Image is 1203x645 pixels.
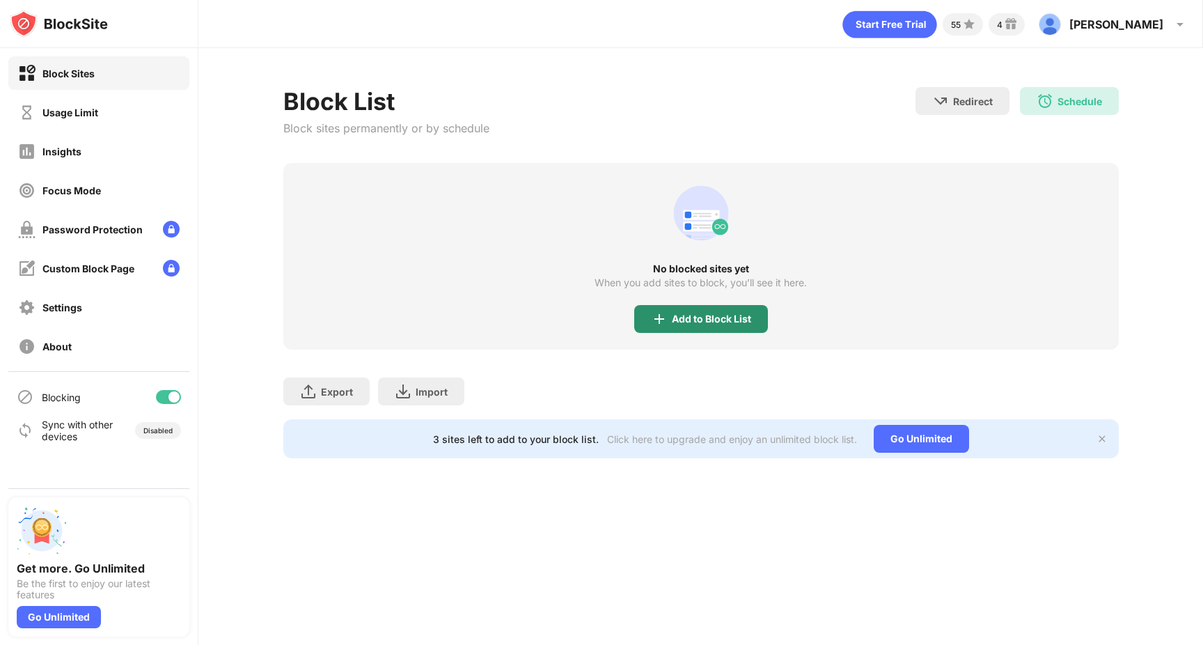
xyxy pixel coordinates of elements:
div: Focus Mode [42,185,101,196]
div: Get more. Go Unlimited [17,561,181,575]
div: About [42,341,72,352]
div: Password Protection [42,224,143,235]
img: lock-menu.svg [163,260,180,277]
div: No blocked sites yet [283,263,1119,274]
div: When you add sites to block, you’ll see it here. [595,277,807,288]
img: password-protection-off.svg [18,221,36,238]
img: focus-off.svg [18,182,36,199]
div: Go Unlimited [874,425,969,453]
div: Custom Block Page [42,263,134,274]
img: about-off.svg [18,338,36,355]
div: animation [842,10,937,38]
div: Go Unlimited [17,606,101,628]
div: 4 [997,20,1002,30]
div: Schedule [1057,95,1102,107]
img: AOh14GgASiiv-2WVvatY0nv3HKW5mDB1xd2U6S3eu6caqA [1039,13,1061,36]
div: Block Sites [42,68,95,79]
img: sync-icon.svg [17,422,33,439]
div: Add to Block List [672,313,751,325]
div: animation [668,180,734,247]
div: Block List [283,87,489,116]
div: Settings [42,302,82,313]
img: customize-block-page-off.svg [18,260,36,277]
div: Import [416,386,448,398]
img: logo-blocksite.svg [10,10,108,38]
div: Be the first to enjoy our latest features [17,578,181,600]
div: Blocking [42,391,81,403]
div: Export [321,386,353,398]
div: Disabled [143,426,173,435]
div: 3 sites left to add to your block list. [433,433,599,445]
div: Sync with other devices [42,419,113,442]
img: settings-off.svg [18,299,36,316]
div: [PERSON_NAME] [1069,17,1163,31]
div: Redirect [953,95,993,107]
img: lock-menu.svg [163,221,180,238]
div: Block sites permanently or by schedule [283,121,489,135]
img: x-button.svg [1096,433,1108,444]
img: insights-off.svg [18,143,36,160]
img: push-unlimited.svg [17,506,67,556]
img: points-small.svg [961,16,977,33]
img: block-on.svg [18,65,36,82]
div: 55 [951,20,961,30]
img: reward-small.svg [1002,16,1019,33]
div: Usage Limit [42,107,98,118]
img: blocking-icon.svg [17,389,33,405]
div: Click here to upgrade and enjoy an unlimited block list. [607,433,857,445]
div: Insights [42,146,81,157]
img: time-usage-off.svg [18,104,36,121]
